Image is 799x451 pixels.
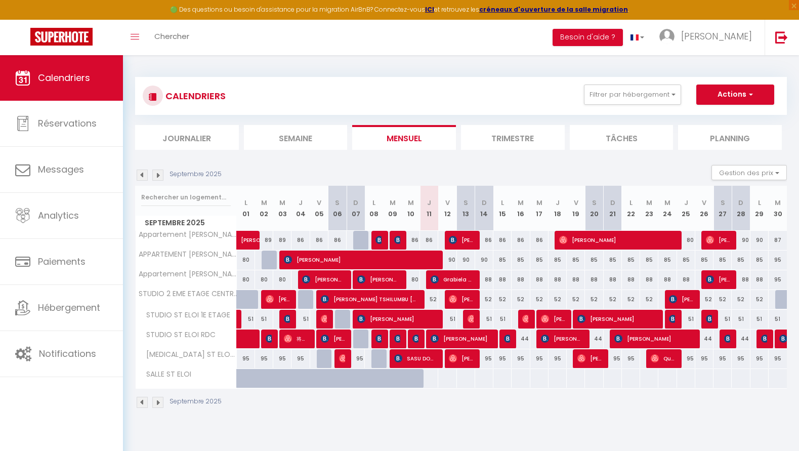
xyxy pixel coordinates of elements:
div: 52 [475,290,493,309]
div: 85 [585,251,603,269]
div: 95 [695,349,713,368]
div: 86 [328,231,347,250]
th: 14 [475,186,493,231]
th: 20 [585,186,603,231]
img: Super Booking [30,28,93,46]
span: Etan Daubry [339,349,345,368]
th: 03 [273,186,291,231]
li: Trimestre [461,125,565,150]
abbr: M [279,198,285,208]
div: 85 [567,251,585,269]
p: Septembre 2025 [170,170,222,179]
abbr: M [518,198,524,208]
abbr: L [629,198,633,208]
div: 51 [732,310,750,329]
span: [PERSON_NAME] [504,329,510,348]
div: 52 [493,290,512,309]
div: 90 [475,251,493,269]
div: 95 [237,349,255,368]
th: 15 [493,186,512,231]
span: SASU DOM ELEC BAT [394,349,437,368]
div: 95 [769,251,787,269]
div: 85 [750,251,769,269]
div: 95 [750,349,769,368]
div: 88 [549,270,567,289]
span: [PERSON_NAME] [321,309,327,329]
div: 86 [530,231,549,250]
th: 11 [420,186,438,231]
div: 95 [512,349,530,368]
span: STUDIO ST ELOI 1E ETAGE [137,310,233,321]
div: 80 [255,270,273,289]
span: [PERSON_NAME] [449,290,473,309]
div: 95 [255,349,273,368]
abbr: V [317,198,321,208]
span: Analytics [38,209,79,222]
div: 88 [585,270,603,289]
div: 88 [475,270,493,289]
abbr: D [738,198,743,208]
span: [PERSON_NAME] [449,230,473,250]
th: 16 [512,186,530,231]
img: logout [775,31,788,44]
span: [PERSON_NAME] [PERSON_NAME] [394,230,400,250]
span: APPARTEMENT [PERSON_NAME] [MEDICAL_DATA] 2ME ETAGE [137,251,238,258]
th: 13 [457,186,475,231]
abbr: V [445,198,450,208]
th: 28 [732,186,750,231]
div: 80 [273,270,291,289]
div: 95 [769,270,787,289]
span: [PERSON_NAME] [302,270,345,289]
th: 07 [347,186,365,231]
div: 51 [237,310,255,329]
span: [PERSON_NAME] TSHILUMBU [PERSON_NAME] [321,290,418,309]
abbr: S [592,198,597,208]
span: [PERSON_NAME] [681,30,752,43]
span: [PERSON_NAME] [449,349,473,368]
span: [PERSON_NAME] [577,309,656,329]
div: 88 [732,270,750,289]
span: [PERSON_NAME] [375,230,382,250]
th: 08 [365,186,383,231]
span: Réservations [38,117,97,130]
abbr: L [372,198,375,208]
abbr: V [574,198,578,208]
div: 86 [402,231,420,250]
abbr: M [390,198,396,208]
abbr: M [646,198,652,208]
div: 44 [512,330,530,348]
span: [PERSON_NAME] [669,309,675,329]
div: 90 [732,231,750,250]
span: 将生 [PERSON_NAME] [284,329,308,348]
span: [PERSON_NAME] [541,309,565,329]
th: 27 [713,186,732,231]
div: 52 [604,290,622,309]
div: 44 [732,330,750,348]
th: 17 [530,186,549,231]
div: 89 [273,231,291,250]
div: 51 [255,310,273,329]
abbr: D [353,198,358,208]
th: 29 [750,186,769,231]
h3: CALENDRIERS [163,85,226,107]
a: [PERSON_NAME] [237,231,255,250]
button: Besoin d'aide ? [553,29,623,46]
span: [PERSON_NAME] [468,309,474,329]
div: 85 [640,251,658,269]
div: 88 [677,270,695,289]
abbr: S [464,198,468,208]
span: [PERSON_NAME] [431,329,491,348]
div: 95 [291,349,310,368]
span: [PERSON_NAME] [522,309,528,329]
div: 52 [512,290,530,309]
div: 85 [732,251,750,269]
span: [PERSON_NAME] [357,309,436,329]
div: 95 [732,349,750,368]
div: 52 [750,290,769,309]
div: 95 [769,349,787,368]
div: 86 [493,231,512,250]
span: Hébergement [38,301,100,314]
abbr: L [501,198,504,208]
span: Level [PERSON_NAME] [375,329,382,348]
div: 88 [530,270,549,289]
